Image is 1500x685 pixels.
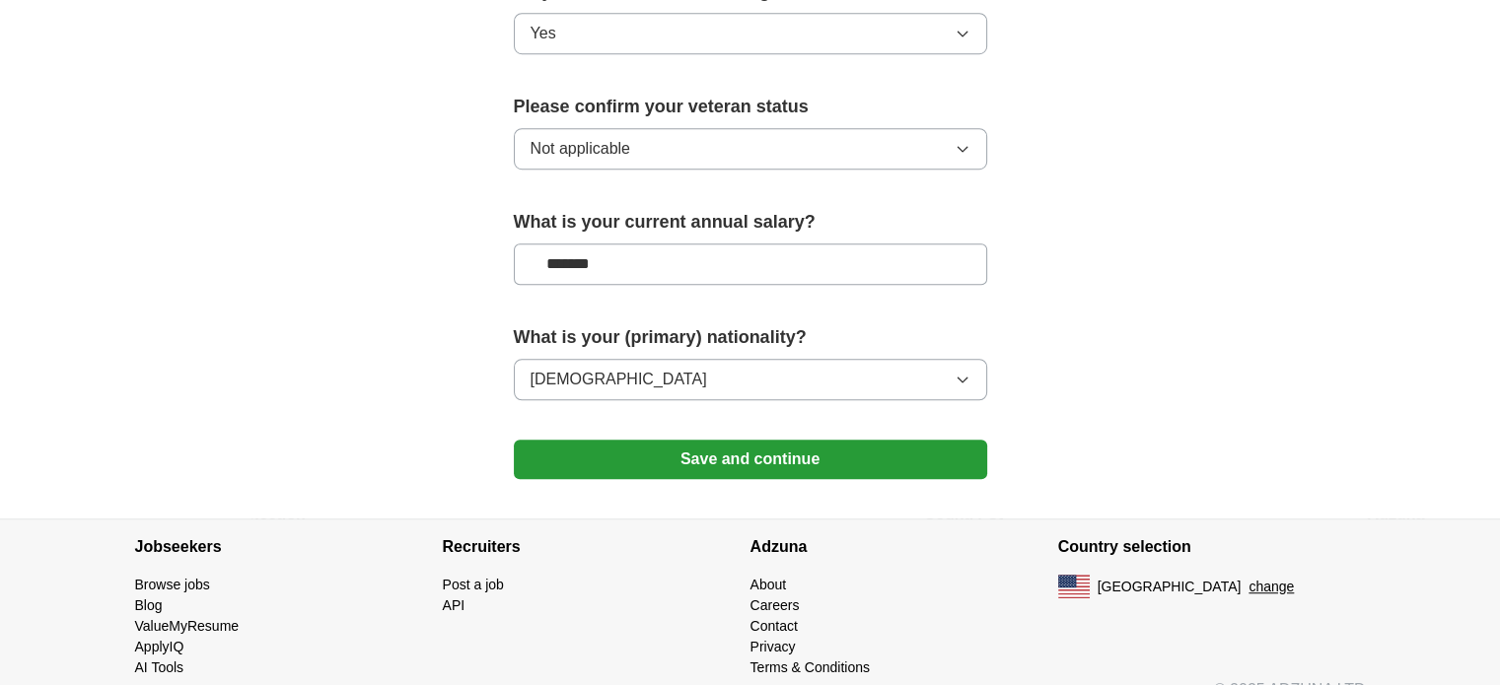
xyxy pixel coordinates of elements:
[750,659,870,675] a: Terms & Conditions
[514,440,987,479] button: Save and continue
[1058,519,1366,575] h4: Country selection
[750,597,800,613] a: Careers
[514,209,987,236] label: What is your current annual salary?
[750,577,787,592] a: About
[135,577,210,592] a: Browse jobs
[443,577,504,592] a: Post a job
[514,128,987,170] button: Not applicable
[514,94,987,120] label: Please confirm your veteran status
[1098,577,1242,597] span: [GEOGRAPHIC_DATA]
[531,22,556,45] span: Yes
[750,618,798,634] a: Contact
[135,597,163,613] a: Blog
[135,639,184,654] a: ApplyIQ
[750,639,796,654] a: Privacy
[514,324,987,351] label: What is your (primary) nationality?
[135,618,240,634] a: ValueMyResume
[1058,575,1090,598] img: US flag
[531,368,707,391] span: [DEMOGRAPHIC_DATA]
[531,137,630,161] span: Not applicable
[514,359,987,400] button: [DEMOGRAPHIC_DATA]
[443,597,465,613] a: API
[514,13,987,54] button: Yes
[1249,577,1294,597] button: change
[135,659,184,675] a: AI Tools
